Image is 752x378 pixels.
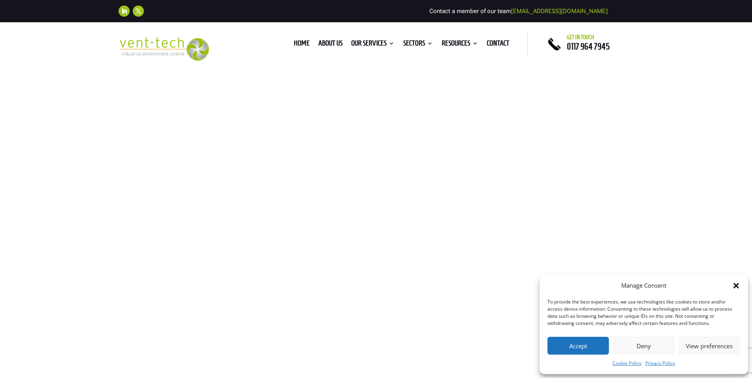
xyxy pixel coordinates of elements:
[119,37,209,61] img: 2023-09-27T08_35_16.549ZVENT-TECH---Clear-background
[294,40,310,49] a: Home
[679,337,740,355] button: View preferences
[133,6,144,17] a: Follow on X
[547,298,739,327] div: To provide the best experiences, we use technologies like cookies to store and/or access device i...
[487,40,509,49] a: Contact
[567,34,594,40] span: Get in touch
[403,40,433,49] a: Sectors
[645,359,675,368] a: Privacy Policy
[567,42,610,51] a: 0117 964 7945
[119,6,130,17] a: Follow on LinkedIn
[621,281,666,290] div: Manage Consent
[429,8,608,15] span: Contact a member of our team
[612,359,641,368] a: Cookie Policy
[547,337,609,355] button: Accept
[732,282,740,290] div: Close dialog
[442,40,478,49] a: Resources
[511,8,608,15] a: [EMAIL_ADDRESS][DOMAIN_NAME]
[351,40,394,49] a: Our Services
[318,40,343,49] a: About us
[613,337,674,355] button: Deny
